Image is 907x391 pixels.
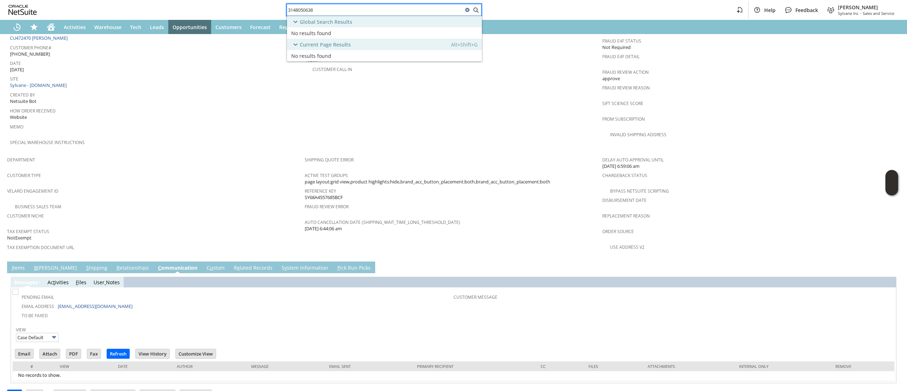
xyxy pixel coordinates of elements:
[66,349,81,358] input: PDF
[602,163,640,170] span: [DATE] 6:59:06 am
[838,11,858,16] span: Sylvane Inc
[305,204,349,210] a: Fraud Review Error
[305,172,348,178] a: Active Test Groups
[210,264,213,271] span: u
[13,371,894,381] td: No records to show.
[336,264,372,272] a: Pick Run Picks
[10,82,68,88] a: Sylvane - [DOMAIN_NAME]
[136,349,169,358] input: View History
[305,178,550,185] span: page layout:grid view,product highlights:hide,brand_acc_button_placement:both,brand_acc_button_pl...
[7,244,74,250] a: Tax Exemption Document URL
[60,364,107,369] div: View
[739,364,825,369] div: Internal Only
[158,264,161,271] span: C
[602,172,647,178] a: Chargeback Status
[10,139,85,145] a: Special Warehouse Instructions
[602,54,640,60] a: Fraud E4F Detail
[15,204,61,210] a: Business Sales Team
[64,24,86,31] span: Activities
[26,20,43,34] div: Shortcuts
[22,313,48,319] a: To Be Faxed
[541,364,578,369] div: Cc
[237,264,240,271] span: e
[130,24,141,31] span: Tech
[232,264,274,272] a: Related Records
[173,24,207,31] span: Opportunities
[215,24,242,31] span: Customers
[280,264,330,272] a: System Information
[10,114,27,121] span: Website
[22,303,54,309] a: Email Address
[10,35,69,41] a: CU472470 [PERSON_NAME]
[305,194,343,201] span: SY68A4557685BCF
[291,53,331,59] span: No results found
[305,188,336,194] a: Reference Key
[764,7,776,13] span: Help
[86,264,89,271] span: S
[885,170,898,195] iframe: Click here to launch Oracle Guided Learning Help Panel
[43,20,60,34] a: Home
[10,66,24,73] span: [DATE]
[7,213,44,219] a: Customer Niche
[610,132,666,138] a: Invalid Shipping Address
[115,264,151,272] a: Relationships
[126,20,146,34] a: Tech
[451,41,478,48] span: Alt+Shift+G
[602,100,643,106] a: Sift Science Score
[12,289,18,295] img: Unchecked
[838,4,894,11] span: [PERSON_NAME]
[610,244,644,250] a: Use Address V2
[84,264,109,272] a: Shipping
[7,188,58,194] a: Velaro Engagement ID
[602,75,620,82] span: approve
[795,7,818,13] span: Feedback
[250,24,271,31] span: Forecast
[300,18,352,25] span: Global Search Results
[205,264,226,272] a: Custom
[10,45,51,51] a: Customer Phone#
[305,219,460,225] a: Auto Cancellation Date (shipping_wait_time_long_threshold_date)
[13,23,21,31] svg: Recent Records
[312,66,352,72] a: Customer Call-in
[602,228,634,235] a: Order Source
[32,264,79,272] a: B[PERSON_NAME]
[7,228,49,235] a: Tax Exempt Status
[30,23,38,31] svg: Shortcuts
[10,76,18,82] a: Site
[47,23,55,31] svg: Home
[177,364,241,369] div: Author
[146,20,168,34] a: Leads
[18,364,49,369] div: #
[10,60,21,66] a: Date
[14,279,38,286] a: Messages
[472,6,480,14] svg: Search
[287,27,482,39] a: No results found
[863,11,894,16] span: Sales and Service
[860,11,861,16] span: -
[50,333,58,341] img: More Options
[610,188,669,194] a: Bypass NetSuite Scripting
[10,124,23,130] a: Memo
[10,108,56,114] a: How Order Received
[60,20,90,34] a: Activities
[22,294,54,300] a: Pending Email
[117,264,120,271] span: R
[12,264,13,271] span: I
[885,183,898,196] span: Oracle Guided Learning Widget. To move around, please hold and drag
[47,279,69,286] a: Activities
[10,51,50,57] span: [PHONE_NUMBER]
[246,20,275,34] a: Forecast
[7,235,32,241] span: NotExempt
[602,157,664,163] a: Delay Auto-Approval Until
[305,225,342,232] span: [DATE] 6:44:06 am
[251,364,318,369] div: Message
[337,264,340,271] span: P
[602,44,631,51] span: Not Required
[602,85,650,91] a: Fraud Review Reason
[118,364,166,369] div: Date
[58,303,133,309] a: [EMAIL_ADDRESS][DOMAIN_NAME]
[94,279,120,286] a: UserNotes
[76,279,86,286] a: Files
[648,364,728,369] div: Attachments
[40,349,60,358] input: Attach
